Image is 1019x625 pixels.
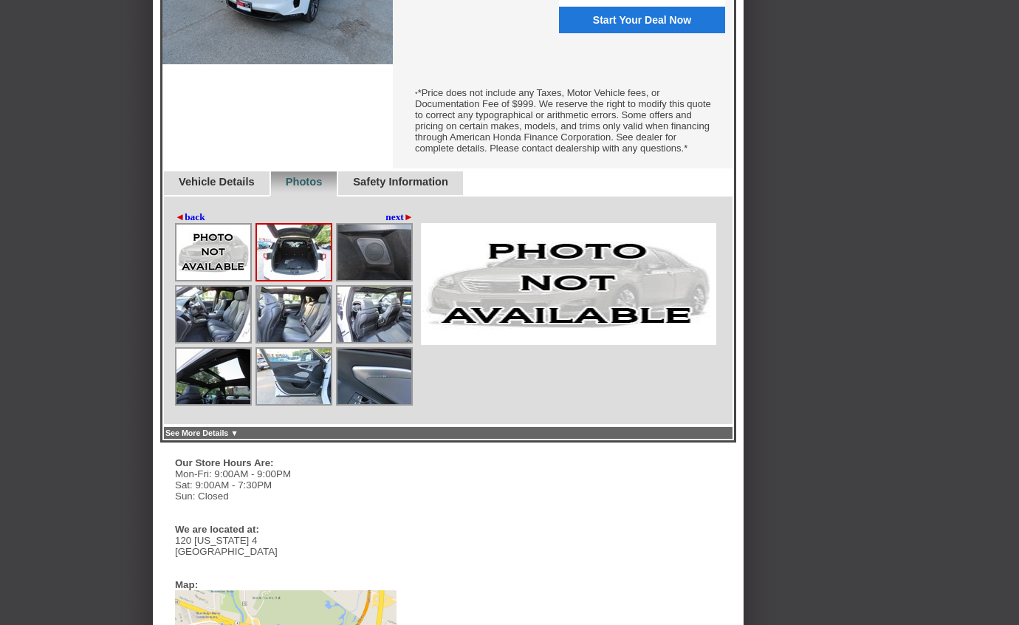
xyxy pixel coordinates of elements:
img: Image.aspx [337,287,411,342]
a: ◄back [175,211,205,223]
a: Safety Information [353,176,448,188]
img: Image.aspx [337,225,411,280]
span: ◄ [175,211,185,222]
img: Image.aspx [257,225,331,280]
a: Vehicle Details [179,176,255,188]
img: Image.aspx [337,349,411,404]
font: *Price does not include any Taxes, Motor Vehicle fees, or Documentation Fee of $999. We reserve t... [415,87,711,154]
img: Image.aspx [176,287,250,342]
div: We are located at: [175,524,389,535]
img: Image.aspx [176,225,250,280]
img: Image.aspx [176,349,250,404]
img: Image.aspx [257,287,331,342]
img: Image.aspx [257,349,331,404]
a: Photos [286,176,323,188]
div: 120 [US_STATE] 4 [GEOGRAPHIC_DATA] [175,535,397,557]
span: ► [404,211,414,222]
a: next► [385,211,414,223]
div: Map: [175,579,198,590]
div: Mon-Fri: 9:00AM - 9:00PM Sat: 9:00AM - 7:30PM Sun: Closed [175,468,397,502]
div: Our Store Hours Are: [175,457,389,468]
a: See More Details ▼ [165,428,239,437]
span: Start Your Deal Now [567,14,717,26]
img: Image.aspx [421,223,716,345]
